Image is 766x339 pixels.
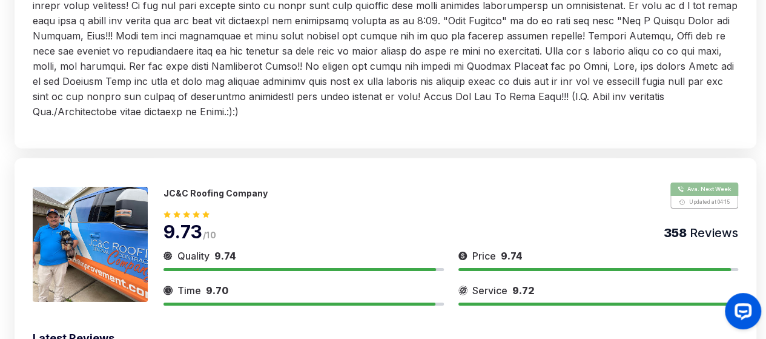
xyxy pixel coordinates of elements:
iframe: OpenWidget widget [715,288,766,339]
span: 9.70 [206,284,228,297]
img: slider icon [458,249,467,263]
span: 9.74 [214,250,236,262]
span: Service [472,283,507,298]
span: 9.74 [501,250,523,262]
img: 175466249466232.jpeg [33,187,148,302]
span: 358 [664,226,687,240]
img: slider icon [163,283,173,298]
span: /10 [203,230,216,240]
span: 9.72 [512,284,535,297]
span: 9.73 [163,221,203,243]
img: slider icon [458,283,467,298]
span: Time [177,283,201,298]
span: Quality [177,249,210,263]
p: JC&C Roofing Company [163,188,268,198]
img: slider icon [163,249,173,263]
span: Reviews [687,226,738,240]
span: Price [472,249,496,263]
